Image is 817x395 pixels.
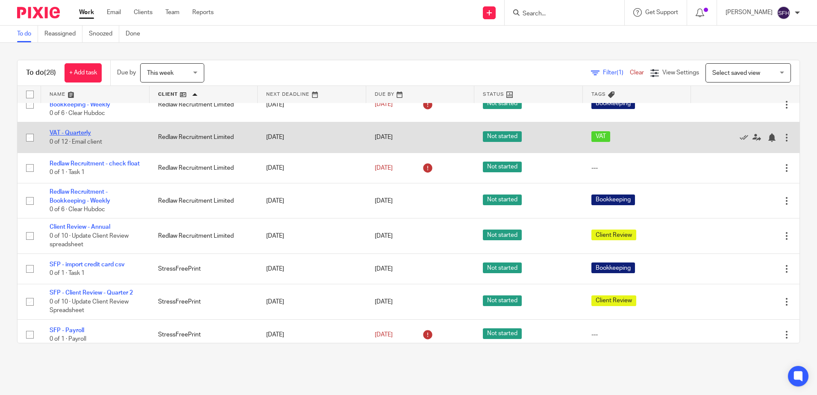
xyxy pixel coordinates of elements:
span: Not started [483,230,522,240]
td: [DATE] [258,319,366,350]
span: 0 of 12 · Email client [50,139,102,145]
span: 0 of 1 · Task 1 [50,270,85,276]
img: Pixie [17,7,60,18]
td: Redlaw Recruitment Limited [150,218,258,254]
a: + Add task [65,63,102,83]
a: Mark as done [740,133,752,141]
a: Client Review - Annual [50,224,110,230]
p: [PERSON_NAME] [726,8,773,17]
a: SFP - import credit card csv [50,262,125,268]
img: svg%3E [777,6,791,20]
a: Work [79,8,94,17]
span: Not started [483,98,522,109]
td: [DATE] [258,218,366,254]
span: VAT [591,131,610,142]
span: Filter [603,70,630,76]
h1: To do [26,68,56,77]
a: Reassigned [44,26,82,42]
span: [DATE] [375,165,393,171]
td: Redlaw Recruitment Limited [150,87,258,122]
span: [DATE] [375,135,393,141]
td: [DATE] [258,87,366,122]
span: [DATE] [375,102,393,108]
span: 0 of 10 · Update Client Review Spreadsheet [50,299,129,314]
span: [DATE] [375,299,393,305]
a: Clear [630,70,644,76]
a: Done [126,26,147,42]
a: Clients [134,8,153,17]
span: Not started [483,295,522,306]
span: [DATE] [375,266,393,272]
span: 0 of 6 · Clear Hubdoc [50,206,105,212]
span: Tags [591,92,606,97]
td: StressFreePrint [150,254,258,284]
span: Bookkeeping [591,98,635,109]
span: Not started [483,195,522,205]
span: This week [147,70,173,76]
p: Due by [117,68,136,77]
span: Bookkeeping [591,195,635,205]
a: SFP - Client Review - Quarter 2 [50,290,133,296]
a: Redlaw Recruitment - Bookkeeping - Weekly [50,189,110,203]
span: [DATE] [375,233,393,239]
span: Not started [483,131,522,142]
span: View Settings [662,70,699,76]
a: Team [165,8,179,17]
a: Email [107,8,121,17]
span: (1) [617,70,623,76]
td: Redlaw Recruitment Limited [150,183,258,218]
a: Snoozed [89,26,119,42]
span: Client Review [591,230,636,240]
div: --- [591,330,683,339]
td: Redlaw Recruitment Limited [150,153,258,183]
span: Client Review [591,295,636,306]
span: 0 of 1 · Task 1 [50,169,85,175]
a: Reports [192,8,214,17]
td: [DATE] [258,254,366,284]
span: 0 of 10 · Update Client Review spreadsheet [50,233,129,248]
td: [DATE] [258,122,366,153]
span: Not started [483,162,522,172]
a: Redlaw Recruitment - Bookkeeping - Weekly [50,93,110,107]
td: [DATE] [258,284,366,319]
span: Bookkeeping [591,262,635,273]
td: StressFreePrint [150,319,258,350]
td: [DATE] [258,183,366,218]
span: 0 of 1 · Payroll [50,336,86,342]
span: Select saved view [712,70,760,76]
span: [DATE] [375,198,393,204]
td: Redlaw Recruitment Limited [150,122,258,153]
span: Not started [483,328,522,339]
span: (28) [44,69,56,76]
a: To do [17,26,38,42]
span: Get Support [645,9,678,15]
td: [DATE] [258,153,366,183]
a: VAT - Quarterly [50,130,91,136]
span: Not started [483,262,522,273]
span: [DATE] [375,332,393,338]
span: 0 of 6 · Clear Hubdoc [50,110,105,116]
a: Redlaw Recruitment - check float [50,161,140,167]
div: --- [591,164,683,172]
input: Search [522,10,599,18]
td: StressFreePrint [150,284,258,319]
a: SFP - Payroll [50,327,84,333]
